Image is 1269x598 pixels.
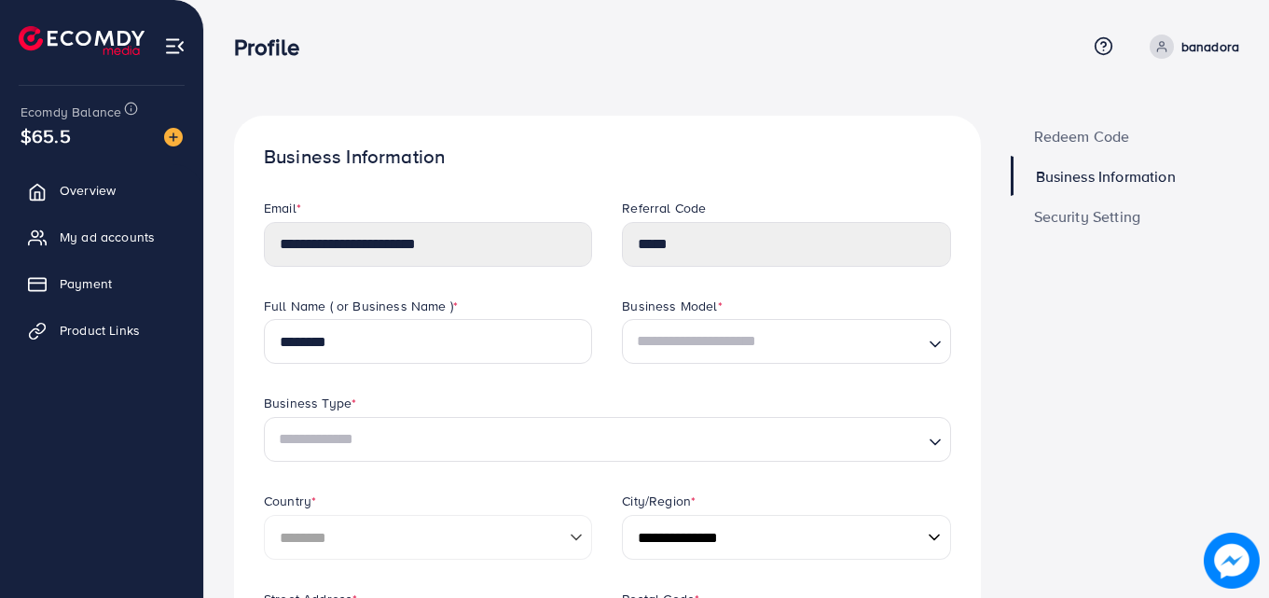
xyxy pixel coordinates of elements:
[19,26,145,55] img: logo
[1034,209,1141,224] span: Security Setting
[264,146,951,169] h1: Business Information
[60,321,140,340] span: Product Links
[264,297,458,315] label: Full Name ( or Business Name )
[1036,169,1176,184] span: Business Information
[14,172,189,209] a: Overview
[60,228,155,246] span: My ad accounts
[164,128,183,146] img: image
[272,423,921,457] input: Search for option
[60,181,116,200] span: Overview
[264,417,951,462] div: Search for option
[1034,129,1130,144] span: Redeem Code
[630,325,920,359] input: Search for option
[14,265,189,302] a: Payment
[164,35,186,57] img: menu
[264,199,301,217] label: Email
[14,218,189,256] a: My ad accounts
[1181,35,1239,58] p: banadora
[264,492,316,510] label: Country
[622,319,950,364] div: Search for option
[622,492,696,510] label: City/Region
[60,274,112,293] span: Payment
[264,394,356,412] label: Business Type
[1142,35,1239,59] a: banadora
[14,312,189,349] a: Product Links
[622,199,706,217] label: Referral Code
[622,297,722,315] label: Business Model
[21,122,71,149] span: $65.5
[234,34,314,61] h3: Profile
[21,103,121,121] span: Ecomdy Balance
[1204,533,1260,589] img: image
